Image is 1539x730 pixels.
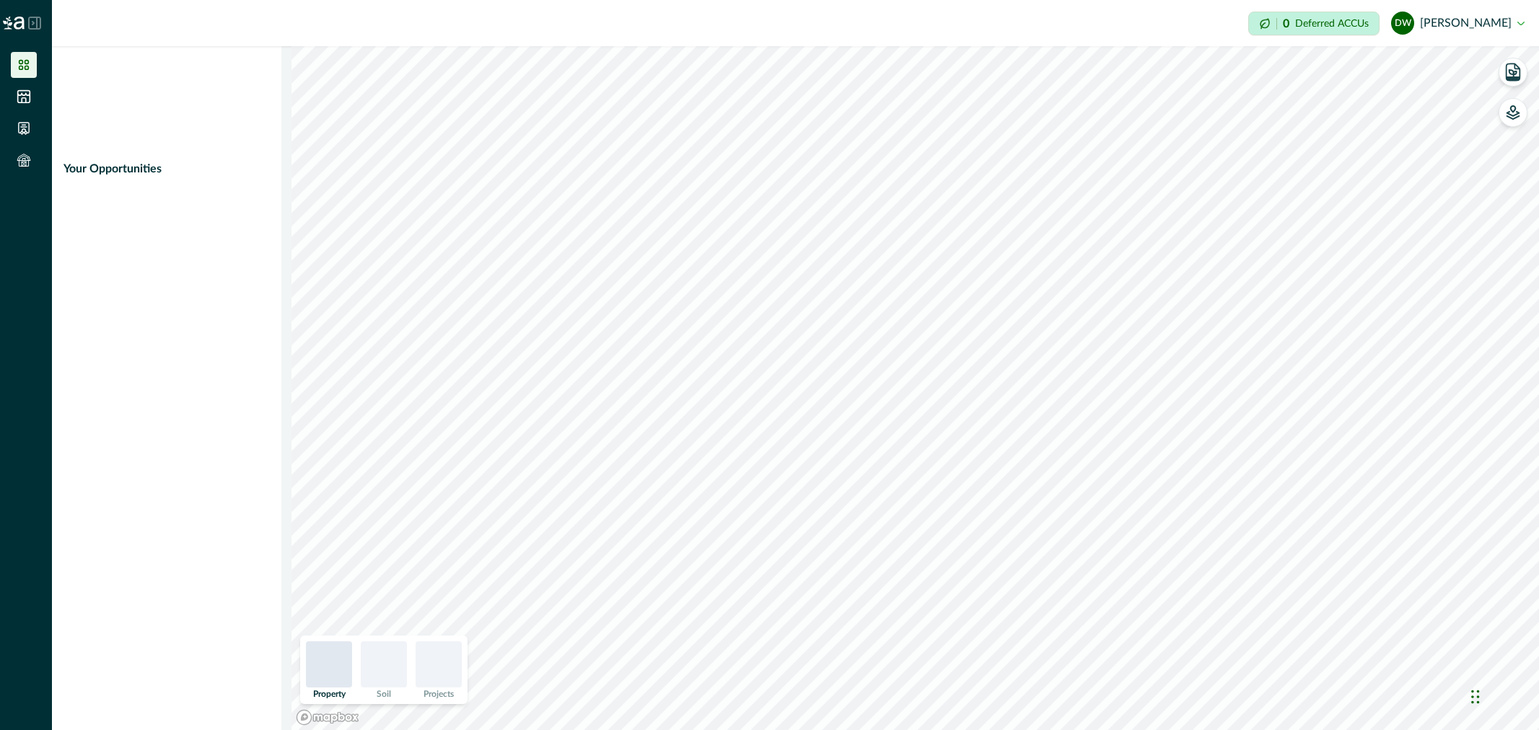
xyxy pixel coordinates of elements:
[1283,18,1289,30] p: 0
[63,160,162,177] p: Your Opportunities
[3,17,25,30] img: Logo
[296,709,359,726] a: Mapbox logo
[1391,6,1525,40] button: daniel wortmann[PERSON_NAME]
[377,690,391,698] p: Soil
[424,690,454,698] p: Projects
[1471,675,1480,718] div: Drag
[1467,661,1539,730] iframe: Chat Widget
[313,690,346,698] p: Property
[1295,18,1369,29] p: Deferred ACCUs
